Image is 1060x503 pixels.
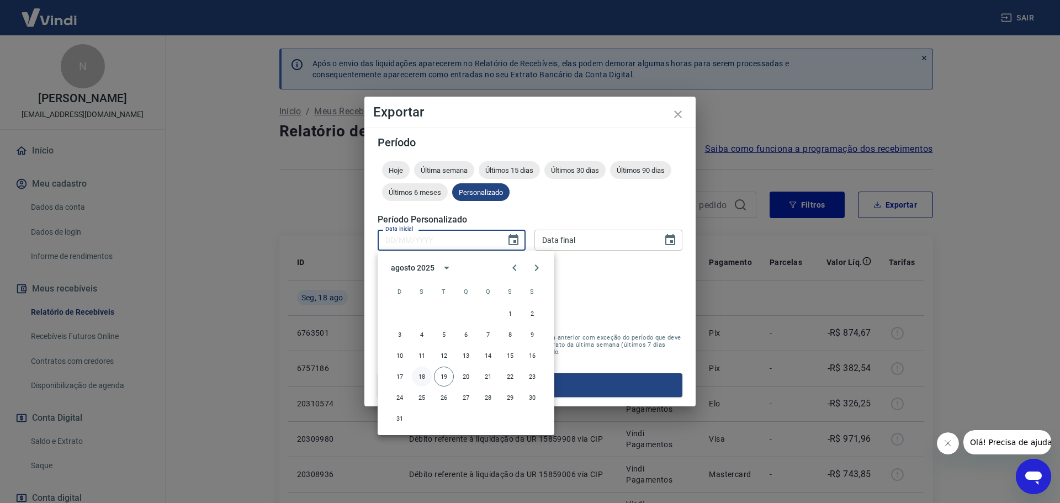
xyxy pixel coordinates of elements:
button: Previous month [504,257,526,279]
button: 11 [412,346,432,366]
div: Últimos 90 dias [610,161,671,179]
span: Últimos 15 dias [479,166,540,174]
button: 9 [522,325,542,345]
button: 27 [456,388,476,407]
span: Personalizado [452,188,510,197]
span: quarta-feira [456,280,476,303]
span: Última semana [414,166,474,174]
span: Hoje [382,166,410,174]
span: quinta-feira [478,280,498,303]
span: Últimos 6 meses [382,188,448,197]
button: 13 [456,346,476,366]
button: 5 [434,325,454,345]
button: 22 [500,367,520,386]
div: agosto 2025 [391,262,434,274]
button: 29 [500,388,520,407]
span: domingo [390,280,410,303]
button: 23 [522,367,542,386]
button: 12 [434,346,454,366]
h4: Exportar [373,105,687,119]
button: 18 [412,367,432,386]
input: DD/MM/YYYY [534,230,655,250]
button: 16 [522,346,542,366]
span: sexta-feira [500,280,520,303]
button: 21 [478,367,498,386]
div: Hoje [382,161,410,179]
button: close [665,101,691,128]
button: 25 [412,388,432,407]
button: 1 [500,304,520,324]
label: Data inicial [385,225,414,233]
button: 17 [390,367,410,386]
button: 26 [434,388,454,407]
button: 28 [478,388,498,407]
div: Últimos 15 dias [479,161,540,179]
h5: Período Personalizado [378,214,682,225]
span: Últimos 90 dias [610,166,671,174]
iframe: Mensagem da empresa [963,430,1051,454]
div: Últimos 30 dias [544,161,606,179]
span: sábado [522,280,542,303]
button: 8 [500,325,520,345]
button: 14 [478,346,498,366]
button: 2 [522,304,542,324]
button: 3 [390,325,410,345]
span: segunda-feira [412,280,432,303]
button: 10 [390,346,410,366]
div: Última semana [414,161,474,179]
h5: Período [378,137,682,148]
button: 31 [390,409,410,428]
input: DD/MM/YYYY [378,230,498,250]
button: 19 [434,367,454,386]
button: Choose date [502,229,524,251]
button: 7 [478,325,498,345]
div: Últimos 6 meses [382,183,448,201]
button: 6 [456,325,476,345]
button: Choose date [659,229,681,251]
iframe: Botão para abrir a janela de mensagens [1016,459,1051,494]
span: terça-feira [434,280,454,303]
button: Next month [526,257,548,279]
button: 20 [456,367,476,386]
button: 15 [500,346,520,366]
button: 24 [390,388,410,407]
button: calendar view is open, switch to year view [437,258,456,277]
div: Personalizado [452,183,510,201]
span: Olá! Precisa de ajuda? [7,8,93,17]
button: 30 [522,388,542,407]
iframe: Fechar mensagem [937,432,959,454]
button: 4 [412,325,432,345]
span: Últimos 30 dias [544,166,606,174]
